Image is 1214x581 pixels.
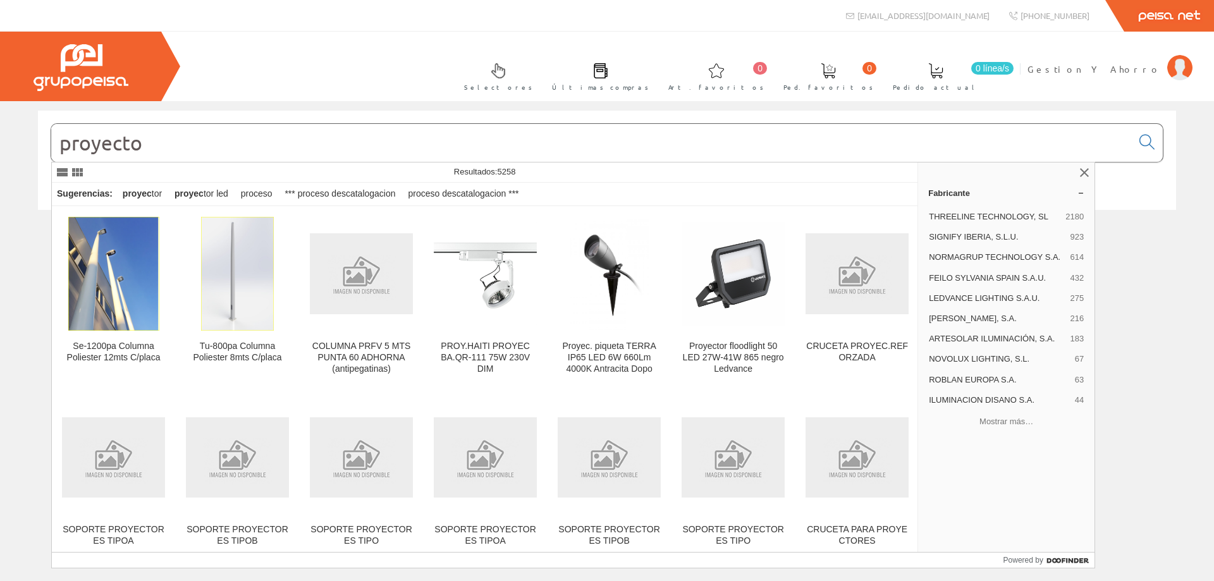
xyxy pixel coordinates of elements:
[552,81,649,94] span: Últimas compras
[558,524,661,547] div: SOPORTE PROYECTORES TIPOB
[682,341,785,375] div: Proyector floodlight 50 LED 27W-41W 865 negro Ledvance
[451,52,539,99] a: Selectores
[62,417,165,498] img: SOPORTE PROYECTORES TIPOA
[1065,211,1084,223] span: 2180
[424,207,547,389] a: PROY.HAITI PROYEC BA.QR-111 75W 230V DIM PROY.HAITI PROYEC BA.QR-111 75W 230V DIM
[1027,63,1161,75] span: Gestion Y Ahorro
[539,52,655,99] a: Últimas compras
[1075,374,1084,386] span: 63
[62,341,165,364] div: Se-1200pa Columna Poliester 12mts C/placa
[310,233,413,314] img: COLUMNA PRFV 5 MTS PUNTA 60 ADHORNA (antipegatinas)
[929,293,1065,304] span: LEDVANCE LIGHTING S.A.U.
[929,272,1065,284] span: FEILO SYLVANIA SPAIN S.A.U.
[403,183,524,205] div: proceso descatalogacion ***
[310,417,413,498] img: SOPORTE PROYECTORES TIPO
[186,417,289,498] img: SOPORTE PROYECTORES TIPOB
[682,524,785,547] div: SOPORTE PROYECTORES TIPO
[923,412,1089,432] button: Mostrar más…
[38,226,1176,236] div: © Grupo Peisa
[186,524,289,547] div: SOPORTE PROYECTORES TIPOB
[558,417,661,498] img: SOPORTE PROYECTORES TIPOB
[1027,52,1193,64] a: Gestion Y Ahorro
[1070,293,1084,304] span: 275
[424,390,547,561] a: SOPORTE PROYECTORES TIPOA SOPORTE PROYECTORES TIPOA
[300,207,423,389] a: COLUMNA PRFV 5 MTS PUNTA 60 ADHORNA (antipegatinas) COLUMNA PRFV 5 MTS PUNTA 60 ADHORNA (antipega...
[929,252,1065,263] span: NORMAGRUP TECHNOLOGY S.A.
[548,207,671,389] a: Proyec. piqueta TERRA IP65 LED 6W 660Lm 4000K Antracita Dopo Proyec. piqueta TERRA IP65 LED 6W 66...
[201,217,274,331] img: Tu-800pa Columna Poliester 8mts C/placa
[753,62,767,75] span: 0
[806,233,909,314] img: CRUCETA PROYEC.REFORZADA
[454,167,516,176] span: Resultados:
[795,390,919,561] a: CRUCETA PARA PROYECTORES CRUCETA PARA PROYECTORES
[1070,252,1084,263] span: 614
[929,353,1070,365] span: NOVOLUX LIGHTING, S.L.
[68,217,159,331] img: Se-1200pa Columna Poliester 12mts C/placa
[862,62,876,75] span: 0
[671,390,795,561] a: SOPORTE PROYECTORES TIPO SOPORTE PROYECTORES TIPO
[806,524,909,547] div: CRUCETA PARA PROYECTORES
[118,183,167,205] div: tor
[123,188,152,199] strong: proyec
[434,524,537,547] div: SOPORTE PROYECTORES TIPOA
[236,183,278,205] div: proceso
[1075,394,1084,406] span: 44
[783,81,873,94] span: Ped. favoritos
[1021,10,1089,21] span: [PHONE_NUMBER]
[806,417,909,498] img: CRUCETA PARA PROYECTORES
[497,167,515,176] span: 5258
[893,81,979,94] span: Pedido actual
[1070,272,1084,284] span: 432
[464,81,532,94] span: Selectores
[570,217,649,331] img: Proyec. piqueta TERRA IP65 LED 6W 660Lm 4000K Antracita Dopo
[52,207,175,389] a: Se-1200pa Columna Poliester 12mts C/placa Se-1200pa Columna Poliester 12mts C/placa
[1003,553,1095,568] a: Powered by
[929,211,1060,223] span: THREELINE TECHNOLOGY, SL
[310,524,413,547] div: SOPORTE PROYECTORES TIPO
[51,124,1132,162] input: Buscar...
[175,188,204,199] strong: proyec
[52,390,175,561] a: SOPORTE PROYECTORES TIPOA SOPORTE PROYECTORES TIPOA
[682,417,785,498] img: SOPORTE PROYECTORES TIPO
[1003,554,1043,566] span: Powered by
[434,417,537,498] img: SOPORTE PROYECTORES TIPOA
[434,222,537,325] img: PROY.HAITI PROYEC BA.QR-111 75W 230V DIM
[1070,333,1084,345] span: 183
[300,390,423,561] a: SOPORTE PROYECTORES TIPO SOPORTE PROYECTORES TIPO
[186,341,289,364] div: Tu-800pa Columna Poliester 8mts C/placa
[176,207,299,389] a: Tu-800pa Columna Poliester 8mts C/placa Tu-800pa Columna Poliester 8mts C/placa
[1075,353,1084,365] span: 67
[52,185,115,203] div: Sugerencias:
[929,333,1065,345] span: ARTESOLAR ILUMINACIÓN, S.A.
[806,341,909,364] div: CRUCETA PROYEC.REFORZADA
[434,341,537,375] div: PROY.HAITI PROYEC BA.QR-111 75W 230V DIM
[558,341,661,375] div: Proyec. piqueta TERRA IP65 LED 6W 660Lm 4000K Antracita Dopo
[857,10,990,21] span: [EMAIL_ADDRESS][DOMAIN_NAME]
[62,524,165,547] div: SOPORTE PROYECTORES TIPOA
[929,374,1070,386] span: ROBLAN EUROPA S.A.
[668,81,764,94] span: Art. favoritos
[795,207,919,389] a: CRUCETA PROYEC.REFORZADA CRUCETA PROYEC.REFORZADA
[548,390,671,561] a: SOPORTE PROYECTORES TIPOB SOPORTE PROYECTORES TIPOB
[671,207,795,389] a: Proyector floodlight 50 LED 27W-41W 865 negro Ledvance Proyector floodlight 50 LED 27W-41W 865 ne...
[1070,231,1084,243] span: 923
[279,183,400,205] div: *** proceso descatalogacion
[1070,313,1084,324] span: 216
[169,183,233,205] div: tor led
[34,44,128,91] img: Grupo Peisa
[929,394,1070,406] span: ILUMINACION DISANO S.A.
[929,313,1065,324] span: [PERSON_NAME], S.A.
[929,231,1065,243] span: SIGNIFY IBERIA, S.L.U.
[682,222,785,325] img: Proyector floodlight 50 LED 27W-41W 865 negro Ledvance
[971,62,1014,75] span: 0 línea/s
[918,183,1094,203] a: Fabricante
[310,341,413,375] div: COLUMNA PRFV 5 MTS PUNTA 60 ADHORNA (antipegatinas)
[176,390,299,561] a: SOPORTE PROYECTORES TIPOB SOPORTE PROYECTORES TIPOB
